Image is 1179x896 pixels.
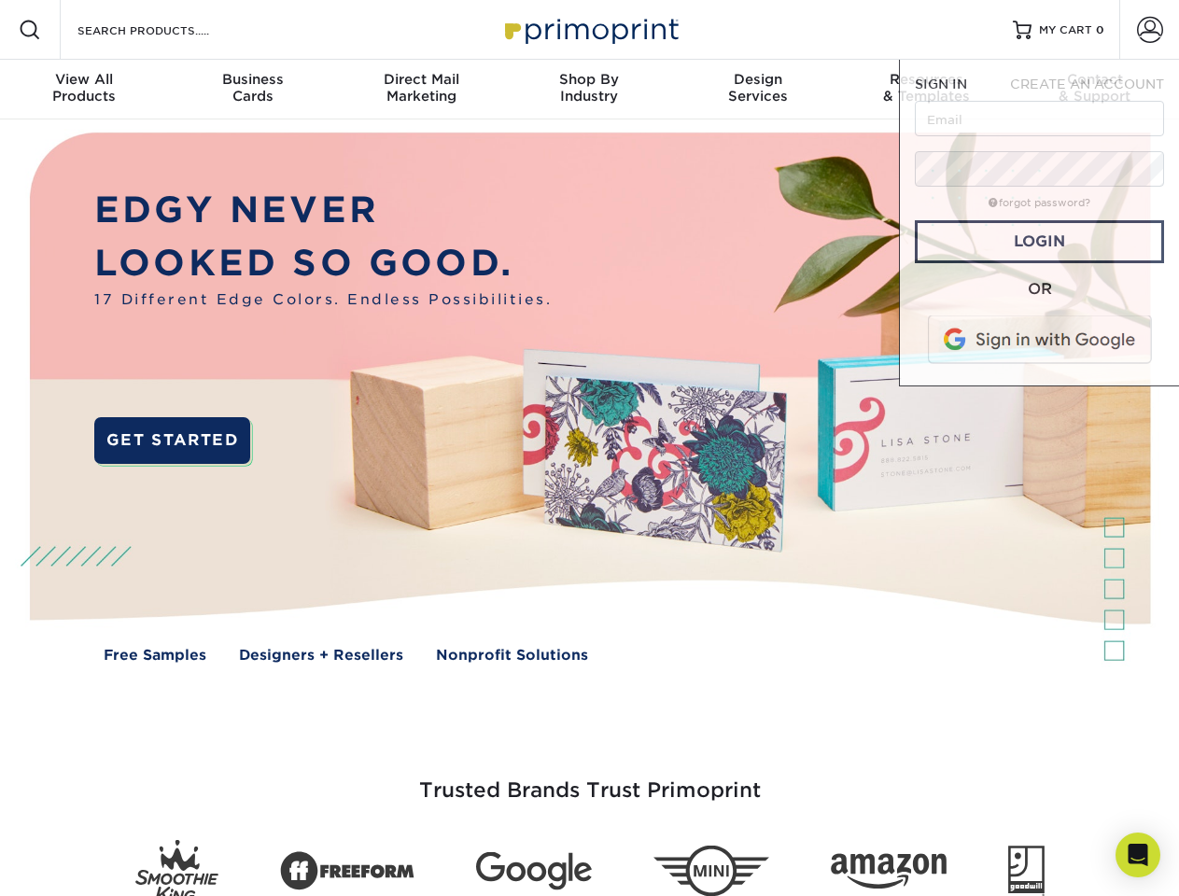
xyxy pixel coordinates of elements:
[94,237,552,290] p: LOOKED SO GOOD.
[842,60,1010,119] a: Resources& Templates
[505,60,673,119] a: Shop ByIndustry
[915,220,1164,263] a: Login
[505,71,673,105] div: Industry
[674,71,842,88] span: Design
[76,19,258,41] input: SEARCH PRODUCTS.....
[1096,23,1104,36] span: 0
[337,71,505,88] span: Direct Mail
[1010,77,1164,91] span: CREATE AN ACCOUNT
[842,71,1010,105] div: & Templates
[842,71,1010,88] span: Resources
[915,278,1164,301] div: OR
[915,101,1164,136] input: Email
[94,184,552,237] p: EDGY NEVER
[239,645,403,666] a: Designers + Resellers
[989,197,1090,209] a: forgot password?
[1039,22,1092,38] span: MY CART
[505,71,673,88] span: Shop By
[915,77,967,91] span: SIGN IN
[104,645,206,666] a: Free Samples
[44,734,1136,825] h3: Trusted Brands Trust Primoprint
[337,60,505,119] a: Direct MailMarketing
[1116,833,1160,877] div: Open Intercom Messenger
[674,60,842,119] a: DesignServices
[337,71,505,105] div: Marketing
[497,9,683,49] img: Primoprint
[1008,846,1045,896] img: Goodwill
[168,60,336,119] a: BusinessCards
[94,417,250,464] a: GET STARTED
[476,852,592,890] img: Google
[674,71,842,105] div: Services
[168,71,336,105] div: Cards
[436,645,588,666] a: Nonprofit Solutions
[831,854,947,889] img: Amazon
[168,71,336,88] span: Business
[94,289,552,311] span: 17 Different Edge Colors. Endless Possibilities.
